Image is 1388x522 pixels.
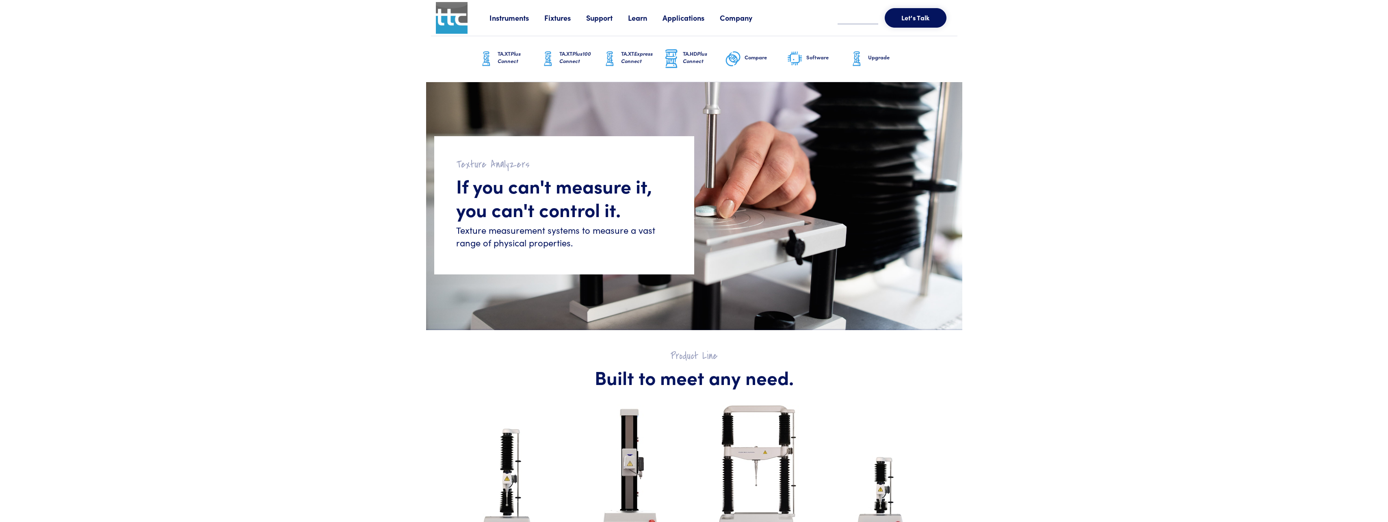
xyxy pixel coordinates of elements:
a: Compare [725,36,787,82]
h2: Texture Analyzers [456,158,672,171]
h6: TA.XT [559,50,602,65]
h6: Upgrade [868,54,910,61]
a: Support [586,13,628,23]
img: software-graphic.png [787,50,803,67]
a: TA.XTPlus Connect [478,36,540,82]
h2: Product Line [450,350,938,362]
a: Applications [663,13,720,23]
button: Let's Talk [885,8,946,28]
h1: If you can't measure it, you can't control it. [456,174,672,221]
img: ta-xt-graphic.png [540,49,556,69]
span: Plus100 Connect [559,50,591,65]
a: TA.XTPlus100 Connect [540,36,602,82]
a: Company [720,13,768,23]
h6: Texture measurement systems to measure a vast range of physical properties. [456,224,672,249]
h1: Built to meet any need. [450,365,938,389]
span: Plus Connect [498,50,521,65]
h6: TA.XT [498,50,540,65]
img: ta-hd-graphic.png [663,48,680,70]
img: ta-xt-graphic.png [602,49,618,69]
a: TA.XTExpress Connect [602,36,663,82]
a: Fixtures [544,13,586,23]
img: ta-xt-graphic.png [849,49,865,69]
img: ttc_logo_1x1_v1.0.png [436,2,468,34]
a: TA.HDPlus Connect [663,36,725,82]
a: Software [787,36,849,82]
span: Express Connect [621,50,653,65]
a: Instruments [489,13,544,23]
a: Learn [628,13,663,23]
h6: TA.XT [621,50,663,65]
h6: TA.HD [683,50,725,65]
h6: Compare [745,54,787,61]
a: Upgrade [849,36,910,82]
h6: Software [806,54,849,61]
img: compare-graphic.png [725,49,741,69]
img: ta-xt-graphic.png [478,49,494,69]
span: Plus Connect [683,50,707,65]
